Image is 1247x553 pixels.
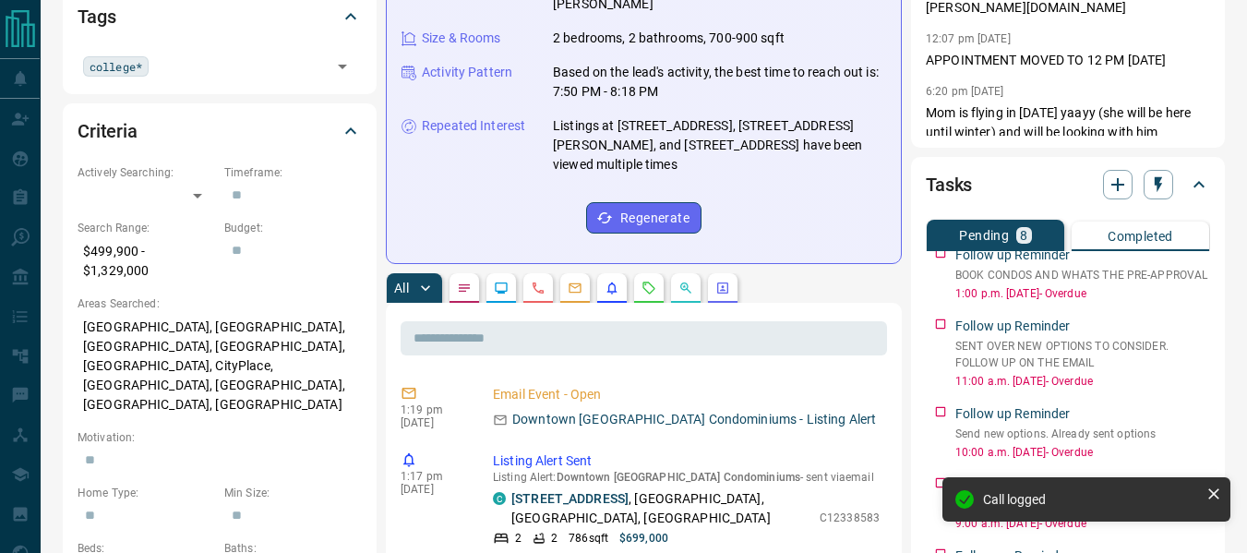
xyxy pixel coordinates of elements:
[641,281,656,295] svg: Requests
[78,2,115,31] h2: Tags
[926,85,1004,98] p: 6:20 pm [DATE]
[515,530,522,547] p: 2
[78,109,362,153] div: Criteria
[401,403,465,416] p: 1:19 pm
[553,116,886,174] p: Listings at [STREET_ADDRESS], [STREET_ADDRESS][PERSON_NAME], and [STREET_ADDRESS] have been viewe...
[78,429,362,446] p: Motivation:
[224,164,362,181] p: Timeframe:
[494,281,509,295] svg: Lead Browsing Activity
[619,530,668,547] p: $699,000
[401,470,465,483] p: 1:17 pm
[678,281,693,295] svg: Opportunities
[983,492,1199,507] div: Call logged
[568,281,582,295] svg: Emails
[422,63,512,82] p: Activity Pattern
[1020,229,1027,242] p: 8
[457,281,472,295] svg: Notes
[955,338,1210,371] p: SENT OVER NEW OPTIONS TO CONSIDER. FOLLOW UP ON THE EMAIL
[78,295,362,312] p: Areas Searched:
[511,489,810,528] p: , [GEOGRAPHIC_DATA], [GEOGRAPHIC_DATA], [GEOGRAPHIC_DATA]
[330,54,355,79] button: Open
[955,404,1070,424] p: Follow up Reminder
[926,32,1011,45] p: 12:07 pm [DATE]
[926,170,972,199] h2: Tasks
[955,246,1070,265] p: Follow up Reminder
[955,373,1210,390] p: 11:00 a.m. [DATE] - Overdue
[557,471,800,484] span: Downtown [GEOGRAPHIC_DATA] Condominiums
[493,471,880,484] p: Listing Alert : - sent via email
[422,29,501,48] p: Size & Rooms
[224,220,362,236] p: Budget:
[955,426,1210,442] p: Send new options. Already sent options
[551,530,558,547] p: 2
[926,103,1210,278] p: Mom is flying in [DATE] yaayy (she will be here until winter) and will be looking with him He jus...
[78,485,215,501] p: Home Type:
[511,491,629,506] a: [STREET_ADDRESS]
[90,57,142,76] span: college*
[78,220,215,236] p: Search Range:
[955,444,1210,461] p: 10:00 a.m. [DATE] - Overdue
[493,492,506,505] div: condos.ca
[394,282,409,295] p: All
[553,29,785,48] p: 2 bedrooms, 2 bathrooms, 700-900 sqft
[493,451,880,471] p: Listing Alert Sent
[926,51,1210,70] p: APPOINTMENT MOVED TO 12 PM [DATE]
[422,116,525,136] p: Repeated Interest
[605,281,619,295] svg: Listing Alerts
[586,202,701,234] button: Regenerate
[512,410,876,429] p: Downtown [GEOGRAPHIC_DATA] Condominiums - Listing Alert
[820,510,880,526] p: C12338583
[959,229,1009,242] p: Pending
[78,116,138,146] h2: Criteria
[955,267,1210,283] p: BOOK CONDOS AND WHATS THE PRE-APPROVAL
[531,281,546,295] svg: Calls
[955,317,1070,336] p: Follow up Reminder
[955,285,1210,302] p: 1:00 p.m. [DATE] - Overdue
[926,162,1210,207] div: Tasks
[401,483,465,496] p: [DATE]
[401,416,465,429] p: [DATE]
[1108,230,1173,243] p: Completed
[78,312,362,420] p: [GEOGRAPHIC_DATA], [GEOGRAPHIC_DATA], [GEOGRAPHIC_DATA], [GEOGRAPHIC_DATA], [GEOGRAPHIC_DATA], Ci...
[569,530,608,547] p: 786 sqft
[715,281,730,295] svg: Agent Actions
[553,63,886,102] p: Based on the lead's activity, the best time to reach out is: 7:50 PM - 8:18 PM
[78,164,215,181] p: Actively Searching:
[493,385,880,404] p: Email Event - Open
[78,236,215,286] p: $499,900 - $1,329,000
[224,485,362,501] p: Min Size:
